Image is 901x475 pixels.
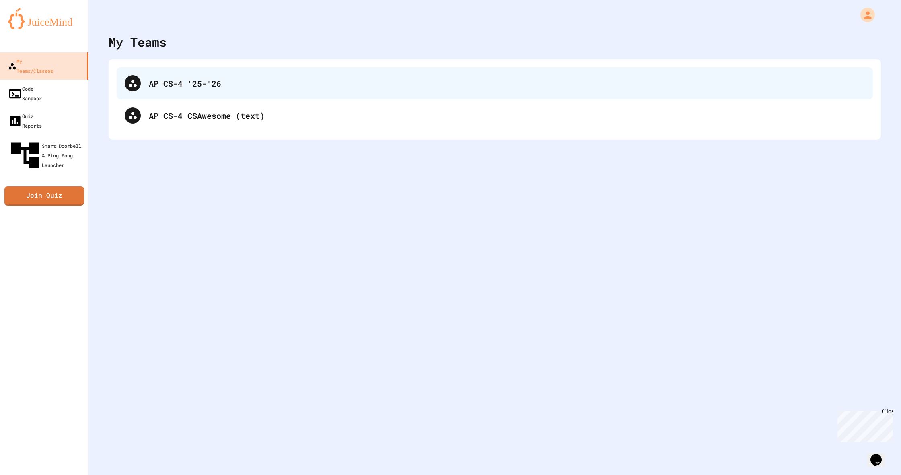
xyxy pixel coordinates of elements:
[8,111,42,130] div: Quiz Reports
[867,443,893,467] iframe: chat widget
[8,8,80,29] img: logo-orange.svg
[4,186,84,206] a: Join Quiz
[117,99,873,132] div: AP CS-4 CSAwesome (text)
[8,138,85,172] div: Smart Doorbell & Ping Pong Launcher
[3,3,56,51] div: Chat with us now!Close
[8,56,53,76] div: My Teams/Classes
[109,33,167,51] div: My Teams
[149,77,865,89] div: AP CS-4 '25-'26
[117,67,873,99] div: AP CS-4 '25-'26
[149,109,865,122] div: AP CS-4 CSAwesome (text)
[834,408,893,442] iframe: chat widget
[852,6,877,24] div: My Account
[8,84,42,103] div: Code Sandbox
